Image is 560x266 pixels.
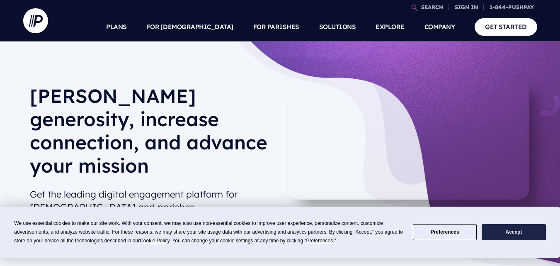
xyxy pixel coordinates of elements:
span: Cookie Policy [140,238,170,244]
h2: Get the leading digital engagement platform for [DEMOGRAPHIC_DATA] and parishes. [30,185,274,217]
span: Preferences [306,238,333,244]
a: PLANS [106,12,127,41]
a: EXPLORE [376,12,405,41]
button: Accept [482,224,545,240]
a: FOR [DEMOGRAPHIC_DATA] [147,12,233,41]
a: GET STARTED [475,18,537,35]
h1: [PERSON_NAME] generosity, increase connection, and advance your mission [30,84,274,184]
a: SOLUTIONS [319,12,356,41]
button: Preferences [413,224,477,240]
a: COMPANY [424,12,455,41]
a: FOR PARISHES [253,12,299,41]
div: We use essential cookies to make our site work. With your consent, we may also use non-essential ... [14,219,403,245]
